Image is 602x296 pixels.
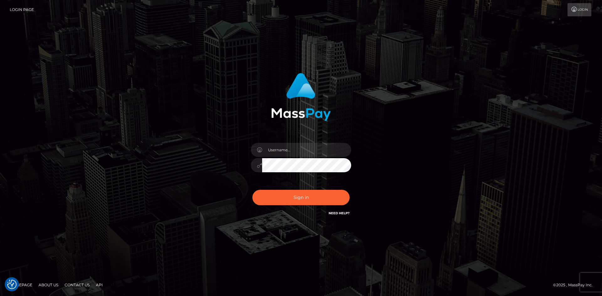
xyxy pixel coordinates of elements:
[93,280,105,290] a: API
[7,280,35,290] a: Homepage
[36,280,61,290] a: About Us
[7,280,17,289] button: Consent Preferences
[252,190,350,205] button: Sign in
[553,282,597,288] div: © 2025 , MassPay Inc.
[7,280,17,289] img: Revisit consent button
[329,211,350,215] a: Need Help?
[271,73,331,121] img: MassPay Login
[262,143,351,157] input: Username...
[10,3,34,16] a: Login Page
[62,280,92,290] a: Contact Us
[568,3,591,16] a: Login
